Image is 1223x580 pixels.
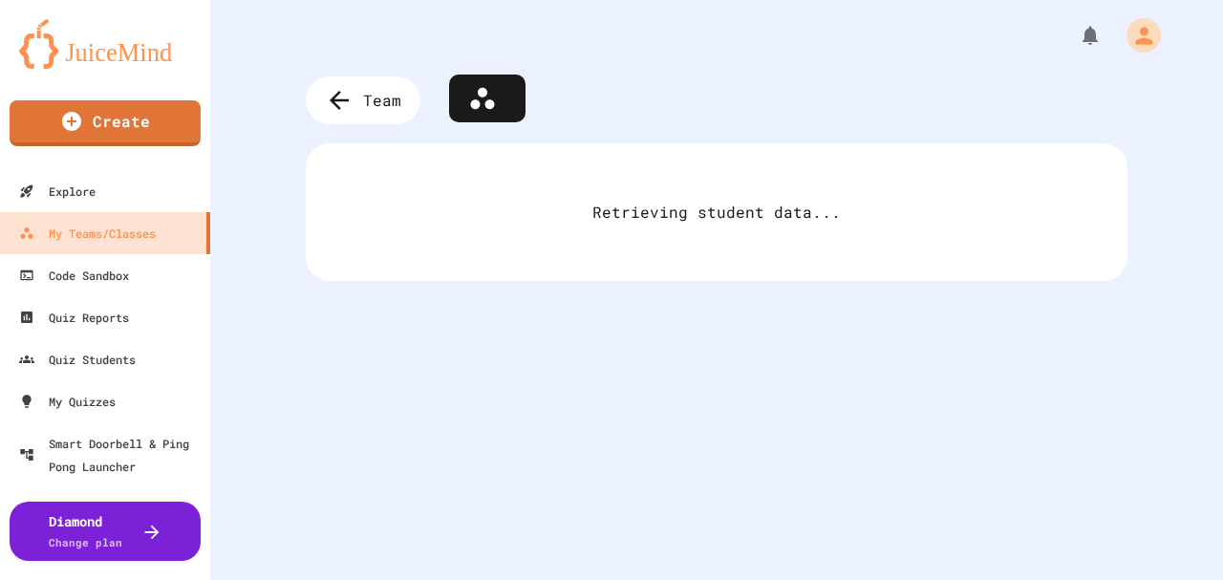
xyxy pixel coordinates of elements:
div: Retrieving student data... [306,143,1127,281]
div: Code Sandbox [19,264,129,287]
div: Smart Doorbell & Ping Pong Launcher [19,432,203,478]
div: Quiz Students [19,348,136,371]
span: Change plan [49,535,122,549]
iframe: chat widget [1064,420,1204,502]
div: My Account [1106,13,1166,57]
div: My Quizzes [19,390,116,413]
div: Explore [19,180,96,203]
span: Team [363,89,401,112]
a: Create [10,100,201,146]
img: logo-orange.svg [19,19,191,69]
div: My Notifications [1043,19,1106,52]
div: My Teams/Classes [19,222,156,245]
button: DiamondChange plan [10,502,201,561]
div: Quiz Reports [19,306,129,329]
iframe: chat widget [1143,504,1204,561]
div: Diamond [49,511,122,551]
